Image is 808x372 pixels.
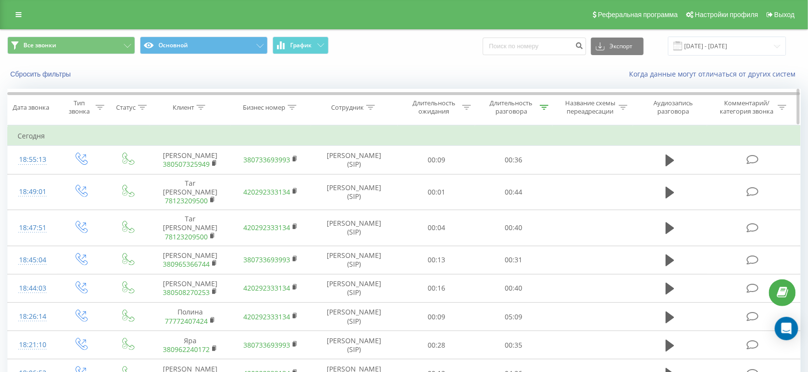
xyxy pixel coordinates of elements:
td: 00:36 [475,146,552,174]
a: 380733693993 [243,155,290,164]
td: Сегодня [8,126,801,146]
span: Выход [774,11,795,19]
div: 18:49:01 [18,182,47,201]
td: [PERSON_NAME] (SIP) [311,274,398,302]
div: Аудиозапись разговора [642,99,705,116]
a: 380965366744 [163,259,210,269]
div: Клиент [173,103,194,112]
td: 00:31 [475,246,552,274]
div: Длительность ожидания [408,99,460,116]
td: 00:35 [475,331,552,359]
td: [PERSON_NAME] (SIP) [311,146,398,174]
td: 00:44 [475,174,552,210]
td: [PERSON_NAME] (SIP) [311,246,398,274]
a: 380733693993 [243,255,290,264]
button: Все звонки [7,37,135,54]
div: 18:26:14 [18,307,47,326]
td: 00:09 [398,303,475,331]
div: Длительность разговора [485,99,537,116]
td: 00:40 [475,210,552,246]
td: [PERSON_NAME] [150,274,231,302]
td: 00:04 [398,210,475,246]
td: Яра [150,331,231,359]
td: [PERSON_NAME] (SIP) [311,210,398,246]
td: 00:16 [398,274,475,302]
div: 18:45:04 [18,251,47,270]
div: Название схемы переадресации [564,99,616,116]
a: 380507325949 [163,159,210,169]
a: 420292333134 [243,283,290,293]
td: Полина [150,303,231,331]
td: 00:40 [475,274,552,302]
a: Когда данные могут отличаться от других систем [629,69,801,78]
button: График [273,37,329,54]
a: 420292333134 [243,223,290,232]
td: [PERSON_NAME] (SIP) [311,331,398,359]
button: Сбросить фильтры [7,70,76,78]
div: Бизнес номер [243,103,285,112]
div: 18:21:10 [18,335,47,354]
span: Реферальная программа [598,11,678,19]
div: 18:55:13 [18,150,47,169]
td: 00:28 [398,331,475,359]
div: Комментарий/категория звонка [718,99,775,116]
td: [PERSON_NAME] (SIP) [311,174,398,210]
td: 00:01 [398,174,475,210]
div: Open Intercom Messenger [775,317,798,340]
div: Тип звонка [66,99,93,116]
td: 00:13 [398,246,475,274]
div: Статус [116,103,136,112]
a: 78123209500 [165,232,208,241]
span: Настройки профиля [695,11,758,19]
td: 00:09 [398,146,475,174]
span: Все звонки [23,41,56,49]
a: 380508270253 [163,288,210,297]
div: Сотрудник [331,103,364,112]
td: [PERSON_NAME] (SIP) [311,303,398,331]
button: Основной [140,37,268,54]
span: График [291,42,312,49]
input: Поиск по номеру [483,38,586,55]
div: Дата звонка [13,103,49,112]
a: 78123209500 [165,196,208,205]
div: 18:47:51 [18,218,47,237]
a: 380962240172 [163,345,210,354]
a: 380733693993 [243,340,290,350]
a: 77772407424 [165,316,208,326]
a: 420292333134 [243,187,290,196]
button: Экспорт [591,38,644,55]
td: Tar [PERSON_NAME] [150,174,231,210]
td: 05:09 [475,303,552,331]
td: [PERSON_NAME] [150,146,231,174]
a: 420292333134 [243,312,290,321]
div: 18:44:03 [18,279,47,298]
td: [PERSON_NAME] [150,246,231,274]
td: Tar [PERSON_NAME] [150,210,231,246]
